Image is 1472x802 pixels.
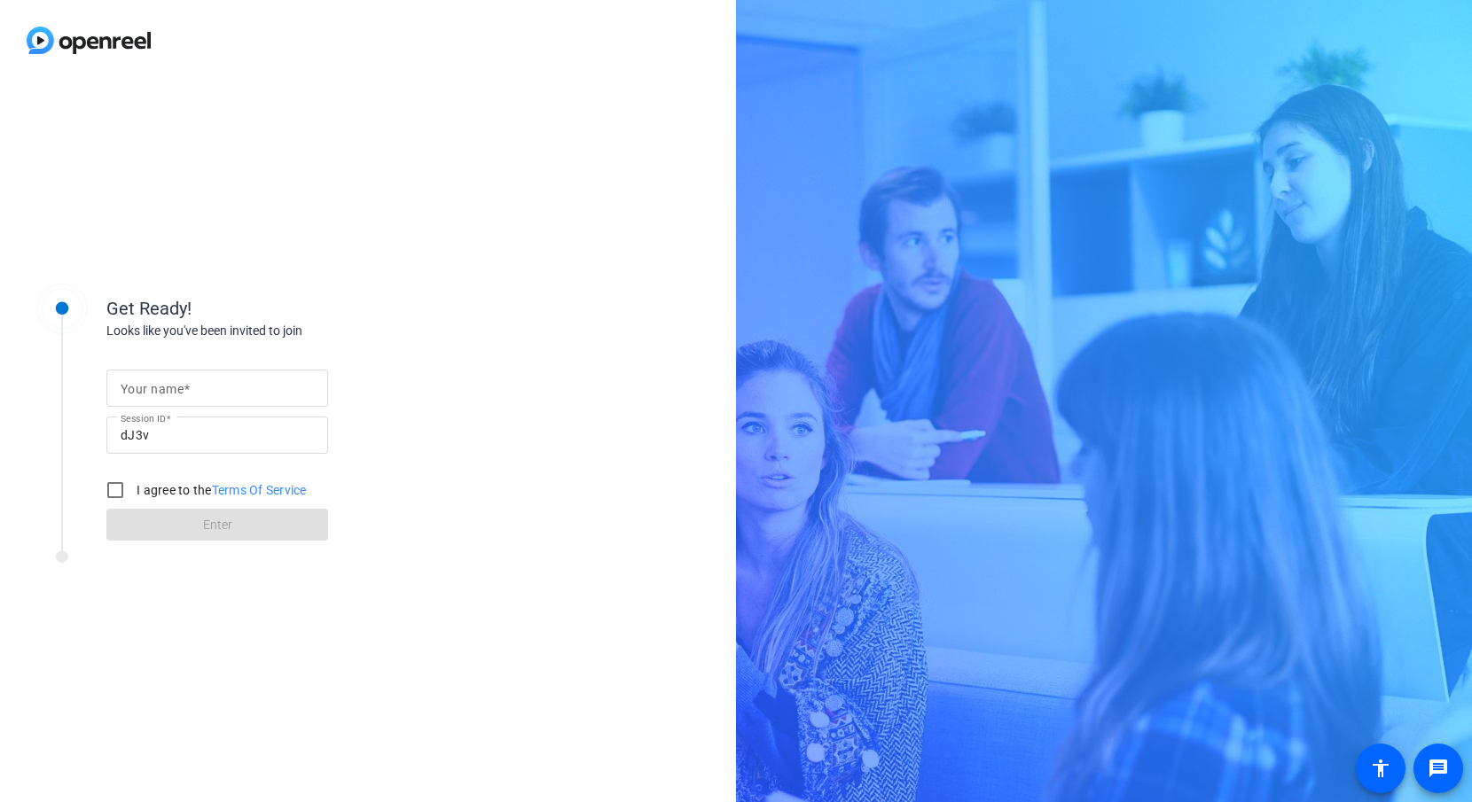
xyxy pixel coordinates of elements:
[1428,758,1449,779] mat-icon: message
[106,295,461,322] div: Get Ready!
[121,413,166,424] mat-label: Session ID
[1370,758,1391,779] mat-icon: accessibility
[106,322,461,340] div: Looks like you've been invited to join
[133,481,307,499] label: I agree to the
[121,382,184,396] mat-label: Your name
[212,483,307,497] a: Terms Of Service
